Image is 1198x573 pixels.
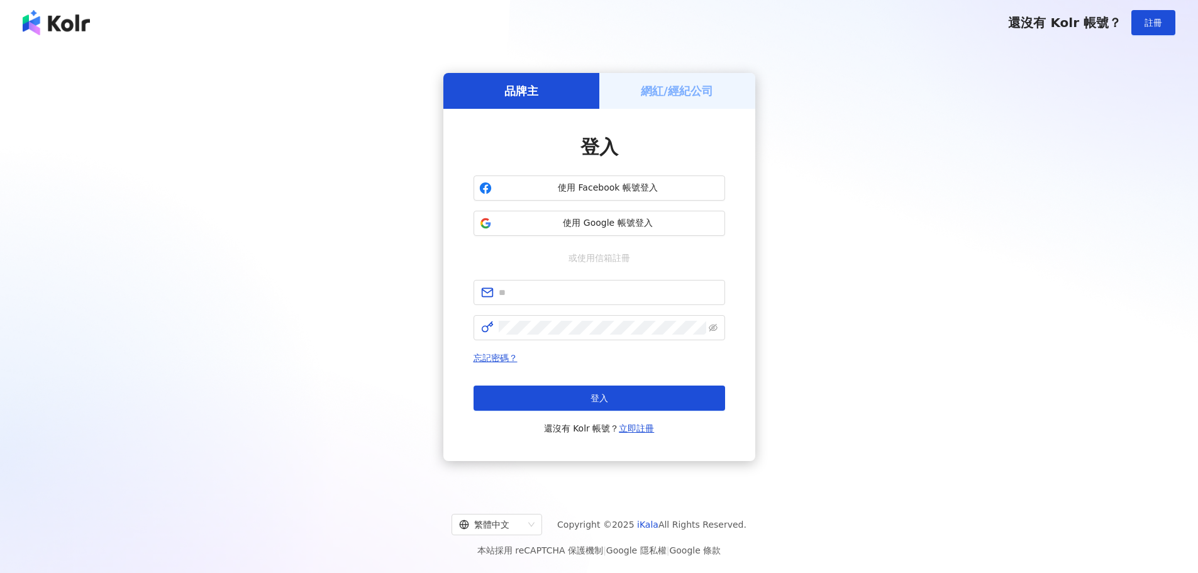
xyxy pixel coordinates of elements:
[619,423,654,433] a: 立即註冊
[1008,15,1121,30] span: 還沒有 Kolr 帳號？
[23,10,90,35] img: logo
[504,83,538,99] h5: 品牌主
[667,545,670,555] span: |
[669,545,721,555] a: Google 條款
[557,517,746,532] span: Copyright © 2025 All Rights Reserved.
[497,182,719,194] span: 使用 Facebook 帳號登入
[544,421,655,436] span: 還沒有 Kolr 帳號？
[497,217,719,230] span: 使用 Google 帳號登入
[474,175,725,201] button: 使用 Facebook 帳號登入
[474,211,725,236] button: 使用 Google 帳號登入
[709,323,718,332] span: eye-invisible
[603,545,606,555] span: |
[474,386,725,411] button: 登入
[560,251,639,265] span: 或使用信箱註冊
[1131,10,1175,35] button: 註冊
[1145,18,1162,28] span: 註冊
[474,353,518,363] a: 忘記密碼？
[606,545,667,555] a: Google 隱私權
[591,393,608,403] span: 登入
[637,520,658,530] a: iKala
[580,136,618,158] span: 登入
[641,83,713,99] h5: 網紅/經紀公司
[477,543,721,558] span: 本站採用 reCAPTCHA 保護機制
[459,515,523,535] div: 繁體中文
